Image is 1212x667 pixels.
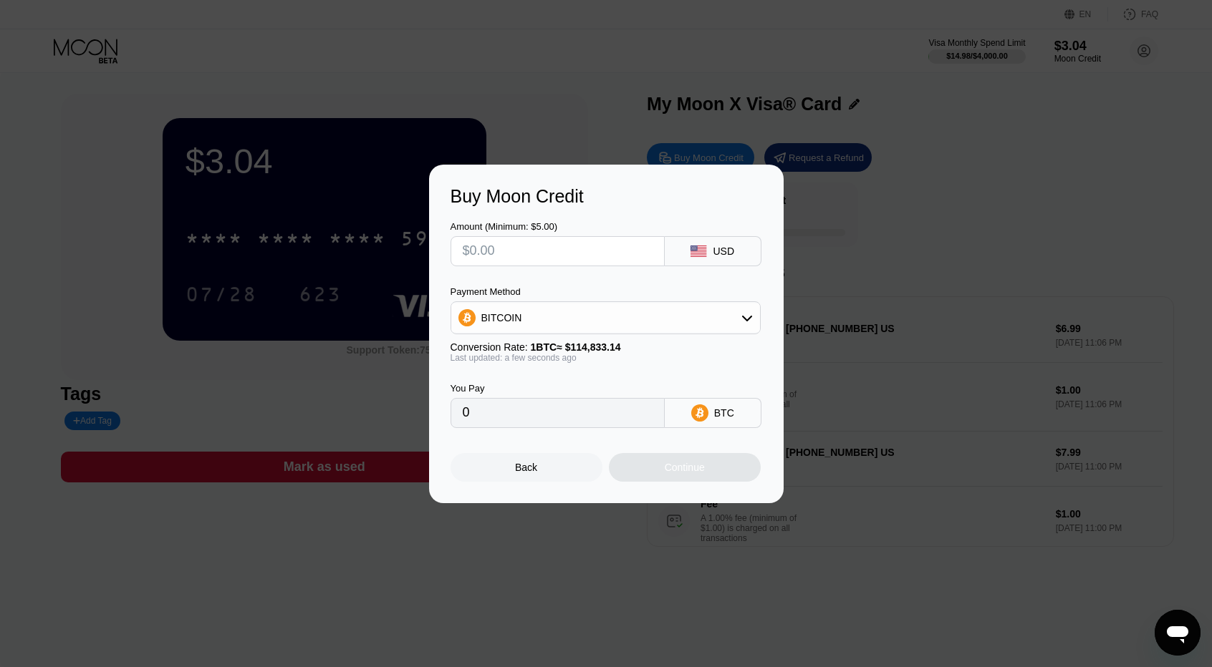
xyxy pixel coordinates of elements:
[451,453,602,482] div: Back
[451,286,761,297] div: Payment Method
[713,245,734,257] div: USD
[451,353,761,363] div: Last updated: a few seconds ago
[515,462,537,473] div: Back
[451,383,665,394] div: You Pay
[481,312,522,323] div: BITCOIN
[714,407,734,419] div: BTC
[463,237,653,266] input: $0.00
[1155,610,1201,656] iframe: Button to launch messaging window
[451,221,665,232] div: Amount (Minimum: $5.00)
[531,341,621,353] span: 1 BTC ≈ $114,833.14
[451,303,760,332] div: BITCOIN
[451,341,761,353] div: Conversion Rate:
[451,186,762,207] div: Buy Moon Credit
